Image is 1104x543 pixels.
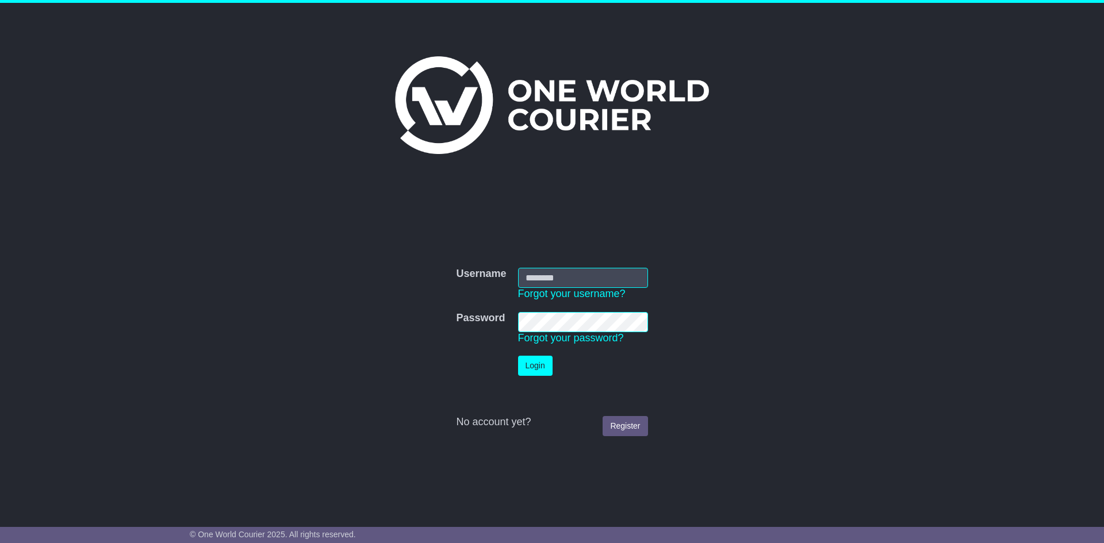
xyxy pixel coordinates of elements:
label: Password [456,312,505,325]
label: Username [456,268,506,280]
a: Forgot your password? [518,332,624,344]
button: Login [518,356,553,376]
a: Register [603,416,647,436]
a: Forgot your username? [518,288,626,299]
img: One World [395,56,709,154]
span: © One World Courier 2025. All rights reserved. [190,530,356,539]
div: No account yet? [456,416,647,429]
